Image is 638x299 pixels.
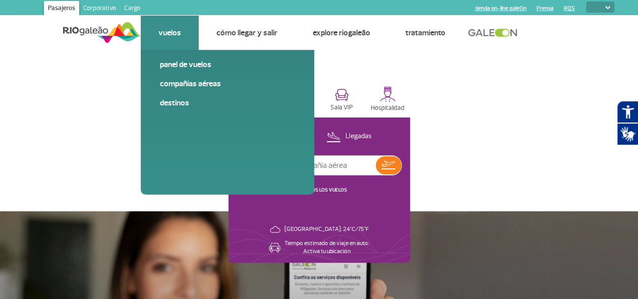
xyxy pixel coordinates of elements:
img: hospitality.svg [380,86,395,102]
a: tienda on-line galeOn [475,5,526,12]
button: Abrir recursos assistivos. [617,101,638,123]
a: RQS [563,5,574,12]
p: Sala VIP [330,104,353,111]
p: Llegadas [345,132,372,141]
img: vipRoom.svg [335,89,349,101]
button: Abrir tradutor de língua de sinais. [617,123,638,145]
button: Llegadas [323,130,375,143]
a: Compañías aéreas [160,78,295,89]
p: Hospitalidad [371,104,404,112]
button: Hospitalidad [365,82,410,117]
button: VER TODOS LOS VUELOS [288,186,350,194]
button: Sala VIP [320,82,365,117]
p: [GEOGRAPHIC_DATA]: 24°C/75°F [284,225,369,233]
a: Pasajeros [44,1,79,17]
a: VER TODOS LOS VUELOS [291,187,347,193]
a: Vuelos [158,28,181,38]
a: Destinos [160,97,295,108]
a: Panel de vuelos [160,59,295,70]
div: Plugin de acessibilidade da Hand Talk. [617,101,638,145]
a: Corporativo [79,1,120,17]
p: Tiempo estimado de viaje en auto: Activa tu ubicación [284,240,369,256]
a: Cómo llegar y salir [216,28,277,38]
a: Cargo [120,1,144,17]
a: Prensa [536,5,553,12]
a: Tratamiento [405,28,445,38]
a: Explore RIOgaleão [313,28,370,38]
